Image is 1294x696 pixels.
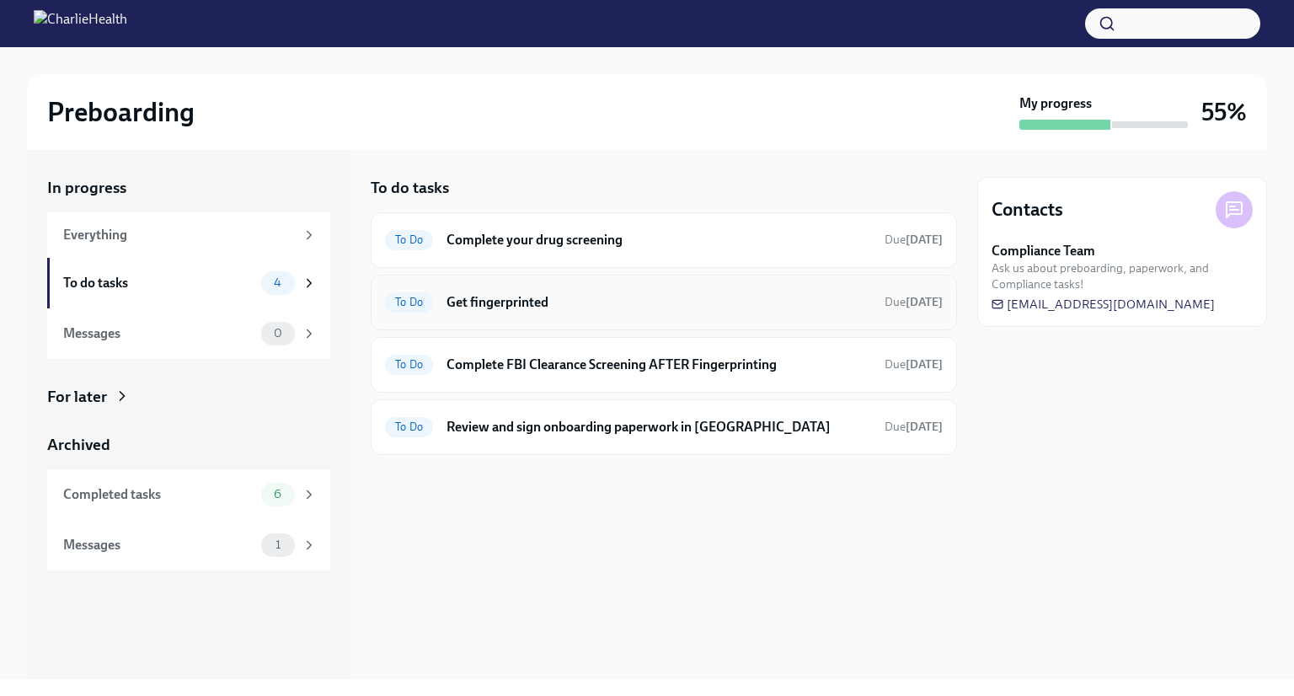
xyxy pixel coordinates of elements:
a: To DoReview and sign onboarding paperwork in [GEOGRAPHIC_DATA]Due[DATE] [385,414,943,441]
h3: 55% [1201,97,1247,127]
h6: Complete your drug screening [446,231,871,249]
a: [EMAIL_ADDRESS][DOMAIN_NAME] [992,296,1215,313]
a: Messages1 [47,520,330,570]
span: Due [885,420,943,434]
h6: Complete FBI Clearance Screening AFTER Fingerprinting [446,356,871,374]
span: Due [885,233,943,247]
h2: Preboarding [47,95,195,129]
div: Messages [63,536,254,554]
span: To Do [385,358,433,371]
div: Completed tasks [63,485,254,504]
a: To do tasks4 [47,258,330,308]
span: 1 [265,538,291,551]
h6: Review and sign onboarding paperwork in [GEOGRAPHIC_DATA] [446,418,871,436]
div: Messages [63,324,254,343]
span: Due [885,295,943,309]
span: Ask us about preboarding, paperwork, and Compliance tasks! [992,260,1253,292]
strong: [DATE] [906,233,943,247]
span: October 9th, 2025 09:00 [885,356,943,372]
a: For later [47,386,330,408]
a: Everything [47,212,330,258]
span: October 6th, 2025 09:00 [885,232,943,248]
strong: [DATE] [906,420,943,434]
img: CharlieHealth [34,10,127,37]
span: 0 [264,327,292,340]
span: To Do [385,420,433,433]
strong: My progress [1019,94,1092,113]
h5: To do tasks [371,177,449,199]
span: To Do [385,233,433,246]
h6: Get fingerprinted [446,293,871,312]
span: 4 [264,276,291,289]
a: To DoComplete your drug screeningDue[DATE] [385,227,943,254]
a: To DoComplete FBI Clearance Screening AFTER FingerprintingDue[DATE] [385,351,943,378]
span: October 6th, 2025 09:00 [885,294,943,310]
div: Everything [63,226,295,244]
span: To Do [385,296,433,308]
strong: Compliance Team [992,242,1095,260]
a: In progress [47,177,330,199]
span: 6 [264,488,291,501]
h4: Contacts [992,197,1063,222]
span: Due [885,357,943,372]
a: Messages0 [47,308,330,359]
strong: [DATE] [906,295,943,309]
div: For later [47,386,107,408]
a: To DoGet fingerprintedDue[DATE] [385,289,943,316]
div: To do tasks [63,274,254,292]
span: October 10th, 2025 09:00 [885,419,943,435]
strong: [DATE] [906,357,943,372]
a: Archived [47,434,330,456]
a: Completed tasks6 [47,469,330,520]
